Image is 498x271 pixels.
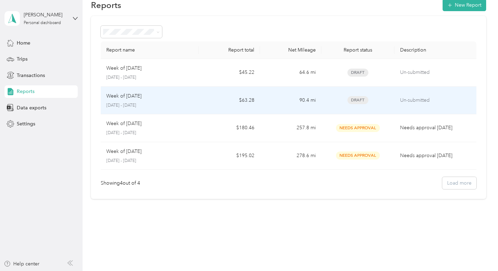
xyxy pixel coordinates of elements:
p: [DATE] - [DATE] [106,102,193,109]
span: Reports [17,88,35,95]
th: Report name [101,41,199,59]
td: $180.46 [199,114,260,142]
div: Showing 4 out of 4 [101,179,140,187]
span: Draft [347,96,368,104]
h1: Reports [91,1,121,9]
p: Week of [DATE] [106,148,141,155]
span: Needs Approval [336,124,380,132]
button: Help center [4,260,39,268]
span: Data exports [17,104,46,111]
th: Report total [199,41,260,59]
iframe: Everlance-gr Chat Button Frame [459,232,498,271]
p: Un-submitted [400,96,470,104]
td: 64.6 mi [260,59,321,87]
th: Net Mileage [260,41,321,59]
td: 278.6 mi [260,142,321,170]
p: Week of [DATE] [106,64,141,72]
span: Draft [347,69,368,77]
td: 257.8 mi [260,114,321,142]
td: $45.22 [199,59,260,87]
p: [DATE] - [DATE] [106,158,193,164]
p: [DATE] - [DATE] [106,75,193,81]
div: [PERSON_NAME] [24,11,67,18]
span: Trips [17,55,28,63]
span: Transactions [17,72,45,79]
div: Report status [327,47,389,53]
p: Week of [DATE] [106,120,141,127]
div: Personal dashboard [24,21,61,25]
span: Home [17,39,30,47]
p: Week of [DATE] [106,92,141,100]
span: Needs Approval [336,152,380,160]
p: [DATE] - [DATE] [106,130,193,136]
th: Description [394,41,476,59]
p: Needs approval [DATE] [400,124,470,132]
td: $63.28 [199,87,260,115]
p: Un-submitted [400,69,470,76]
p: Needs approval [DATE] [400,152,470,160]
span: Settings [17,120,35,127]
td: $195.02 [199,142,260,170]
td: 90.4 mi [260,87,321,115]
